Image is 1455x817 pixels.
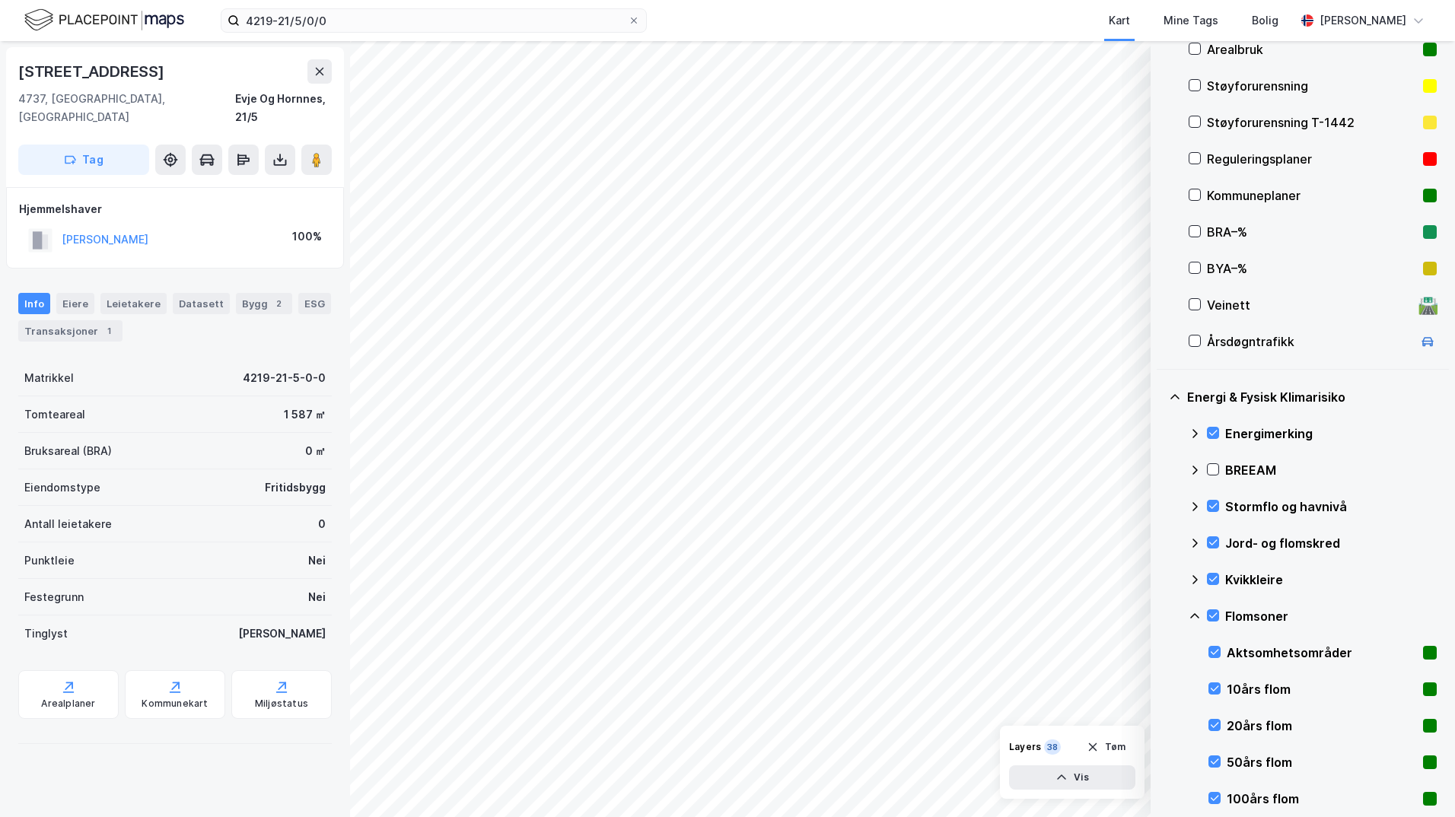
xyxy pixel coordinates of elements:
div: Støyforurensning [1207,77,1417,95]
div: 0 [318,515,326,533]
div: 0 ㎡ [305,442,326,460]
div: Energimerking [1225,424,1437,443]
div: Leietakere [100,293,167,314]
div: Veinett [1207,296,1412,314]
div: Eiendomstype [24,478,100,497]
div: 100% [292,227,322,246]
button: Tag [18,145,149,175]
div: BREEAM [1225,461,1437,479]
div: Transaksjoner [18,320,123,342]
div: Miljøstatus [255,698,308,710]
div: 🛣️ [1418,295,1438,315]
div: Aktsomhetsområder [1227,644,1417,662]
div: Datasett [173,293,230,314]
div: Reguleringsplaner [1207,150,1417,168]
div: Kart [1109,11,1130,30]
div: 1 587 ㎡ [284,405,326,424]
div: ESG [298,293,331,314]
div: Nei [308,552,326,570]
div: 100års flom [1227,790,1417,808]
div: Kvikkleire [1225,571,1437,589]
div: [PERSON_NAME] [1320,11,1406,30]
div: Layers [1009,741,1041,753]
div: Bolig [1252,11,1278,30]
div: [STREET_ADDRESS] [18,59,167,84]
div: 4219-21-5-0-0 [243,369,326,387]
div: Punktleie [24,552,75,570]
div: BYA–% [1207,259,1417,278]
div: 50års flom [1227,753,1417,771]
div: Info [18,293,50,314]
div: Hjemmelshaver [19,200,331,218]
div: Arealbruk [1207,40,1417,59]
div: Nei [308,588,326,606]
input: Søk på adresse, matrikkel, gårdeiere, leietakere eller personer [240,9,628,32]
div: 10års flom [1227,680,1417,698]
div: Evje Og Hornnes, 21/5 [235,90,332,126]
div: Arealplaner [41,698,95,710]
iframe: Chat Widget [1379,744,1455,817]
div: Bygg [236,293,292,314]
div: Tinglyst [24,625,68,643]
div: Energi & Fysisk Klimarisiko [1187,388,1437,406]
div: 2 [271,296,286,311]
div: Eiere [56,293,94,314]
div: Kommuneplaner [1207,186,1417,205]
div: Bruksareal (BRA) [24,442,112,460]
div: BRA–% [1207,223,1417,241]
div: Mine Tags [1164,11,1218,30]
div: 4737, [GEOGRAPHIC_DATA], [GEOGRAPHIC_DATA] [18,90,235,126]
div: Stormflo og havnivå [1225,498,1437,516]
img: logo.f888ab2527a4732fd821a326f86c7f29.svg [24,7,184,33]
button: Vis [1009,765,1135,790]
div: Festegrunn [24,588,84,606]
div: Jord- og flomskred [1225,534,1437,552]
div: Flomsoner [1225,607,1437,625]
div: 1 [101,323,116,339]
div: 38 [1044,739,1061,755]
button: Tøm [1077,735,1135,759]
div: Matrikkel [24,369,74,387]
div: Antall leietakere [24,515,112,533]
div: 20års flom [1227,717,1417,735]
div: Støyforurensning T-1442 [1207,113,1417,132]
div: [PERSON_NAME] [238,625,326,643]
div: Kommunekart [142,698,208,710]
div: Tomteareal [24,405,85,424]
div: Årsdøgntrafikk [1207,332,1412,351]
div: Fritidsbygg [265,478,326,497]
